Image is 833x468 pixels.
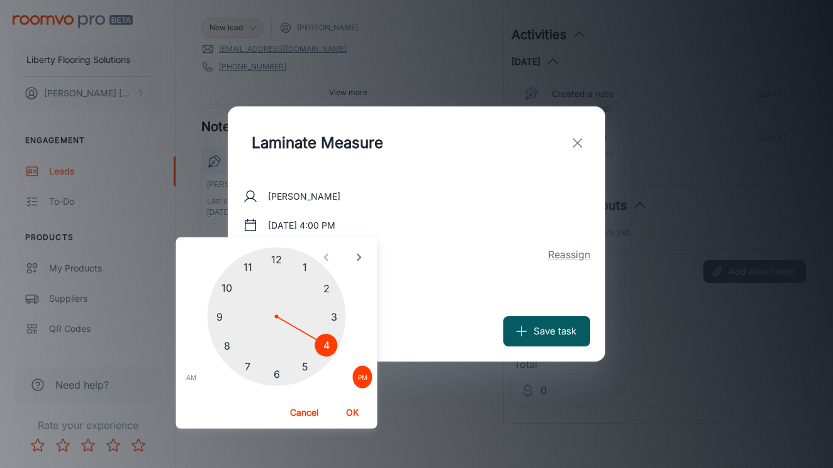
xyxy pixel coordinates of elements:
button: open next view [349,247,370,268]
p: [PERSON_NAME] [268,190,340,203]
button: Cancel [284,401,325,424]
button: [DATE] 4:00 PM [263,214,340,237]
button: OK [332,401,372,424]
span: AM [186,371,196,384]
span: PM [358,371,367,384]
button: Save task [503,316,590,346]
input: Title* [243,122,496,164]
button: Reassign [548,247,590,262]
button: AM [181,366,201,389]
button: exit [565,130,590,156]
button: PM [353,366,372,389]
